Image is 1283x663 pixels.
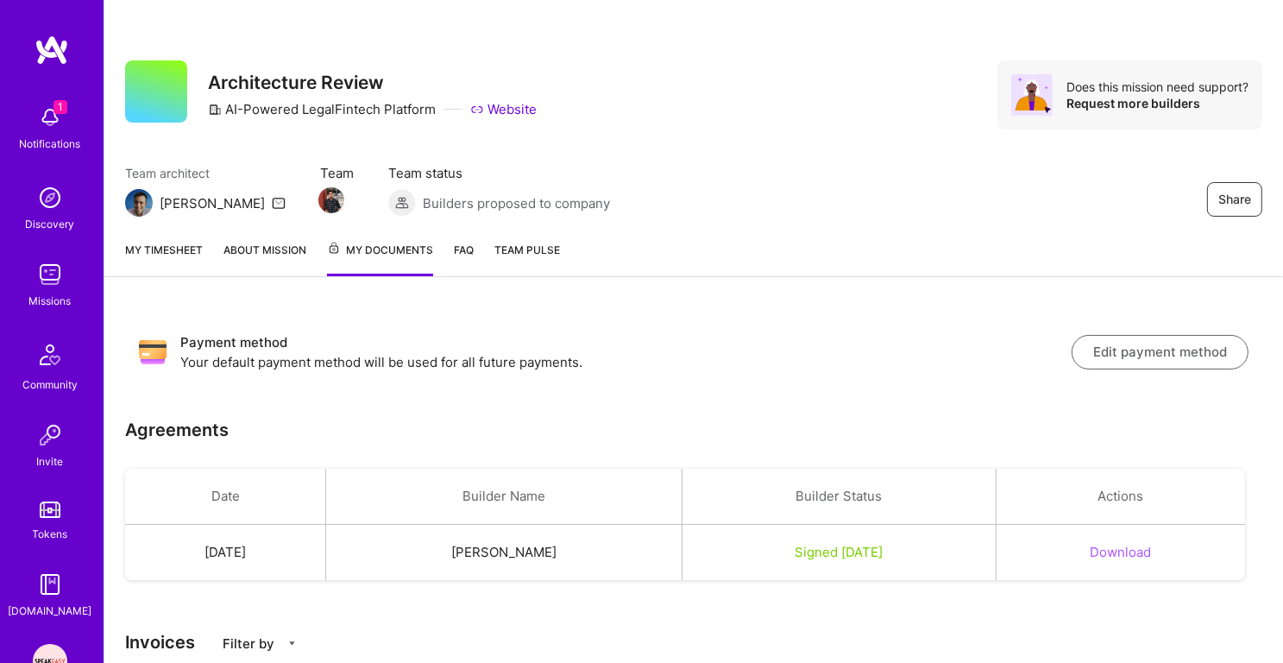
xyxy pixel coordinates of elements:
[388,164,610,182] span: Team status
[125,189,153,217] img: Team Architect
[454,241,474,276] a: FAQ
[26,215,75,233] div: Discovery
[180,353,1072,371] p: Your default payment method will be used for all future payments.
[33,525,68,543] div: Tokens
[125,164,286,182] span: Team architect
[223,635,274,653] p: Filter by
[682,469,996,525] th: Builder Status
[327,241,433,260] span: My Documents
[286,638,298,649] i: icon CaretDown
[29,292,72,310] div: Missions
[320,186,343,215] a: Team Member Avatar
[40,502,60,518] img: tokens
[1011,74,1053,116] img: Avatar
[494,243,560,256] span: Team Pulse
[33,100,67,135] img: bell
[208,72,537,93] h3: Architecture Review
[327,241,433,276] a: My Documents
[423,194,610,212] span: Builders proposed to company
[33,418,67,452] img: Invite
[1066,79,1248,95] div: Does this mission need support?
[125,241,203,276] a: My timesheet
[160,194,265,212] div: [PERSON_NAME]
[388,189,416,217] img: Builders proposed to company
[208,100,436,118] div: AI-Powered LegalFintech Platform
[33,180,67,215] img: discovery
[1218,191,1251,208] span: Share
[223,241,306,276] a: About Mission
[33,567,67,602] img: guide book
[494,241,560,276] a: Team Pulse
[1207,182,1262,217] button: Share
[997,469,1245,525] th: Actions
[326,469,682,525] th: Builder Name
[139,338,167,366] img: Payment method
[29,334,71,376] img: Community
[208,103,222,117] i: icon CompanyGray
[320,164,354,182] span: Team
[53,100,67,114] span: 1
[125,469,326,525] th: Date
[33,257,67,292] img: teamwork
[9,602,92,620] div: [DOMAIN_NAME]
[470,100,537,118] a: Website
[703,543,975,561] div: Signed [DATE]
[22,376,78,394] div: Community
[35,35,69,66] img: logo
[180,332,1072,353] h3: Payment method
[326,525,682,581] td: [PERSON_NAME]
[125,420,229,440] h3: Agreements
[1091,543,1152,561] button: Download
[1066,95,1248,111] div: Request more builders
[1072,335,1248,369] button: Edit payment method
[20,135,81,153] div: Notifications
[37,452,64,470] div: Invite
[318,187,344,213] img: Team Member Avatar
[125,525,326,581] td: [DATE]
[272,196,286,210] i: icon Mail
[125,632,1262,653] h3: Invoices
